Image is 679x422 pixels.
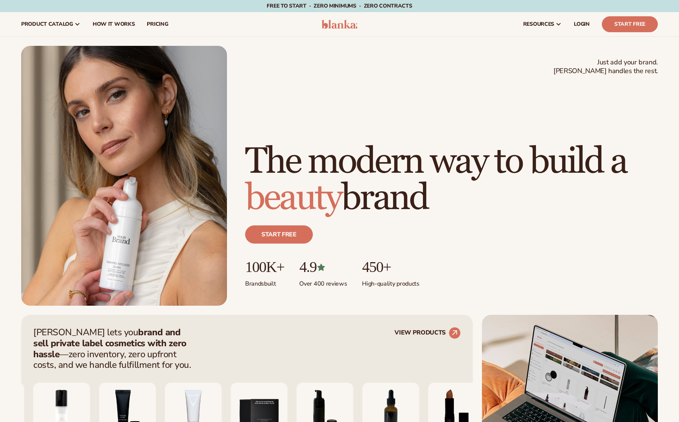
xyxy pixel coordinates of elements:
[245,275,284,288] p: Brands built
[602,16,658,32] a: Start Free
[245,225,313,244] a: Start free
[141,12,174,36] a: pricing
[517,12,568,36] a: resources
[21,46,227,306] img: Female holding tanning mousse.
[245,259,284,275] p: 100K+
[245,176,341,220] span: beauty
[299,259,347,275] p: 4.9
[523,21,554,27] span: resources
[395,327,461,339] a: VIEW PRODUCTS
[33,326,186,360] strong: brand and sell private label cosmetics with zero hassle
[93,21,135,27] span: How It Works
[33,327,196,370] p: [PERSON_NAME] lets you —zero inventory, zero upfront costs, and we handle fulfillment for you.
[553,58,658,76] span: Just add your brand. [PERSON_NAME] handles the rest.
[568,12,596,36] a: LOGIN
[245,144,658,216] h1: The modern way to build a brand
[15,12,87,36] a: product catalog
[362,259,419,275] p: 450+
[147,21,168,27] span: pricing
[322,20,357,29] img: logo
[21,21,73,27] span: product catalog
[267,2,412,9] span: Free to start · ZERO minimums · ZERO contracts
[574,21,590,27] span: LOGIN
[362,275,419,288] p: High-quality products
[299,275,347,288] p: Over 400 reviews
[87,12,141,36] a: How It Works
